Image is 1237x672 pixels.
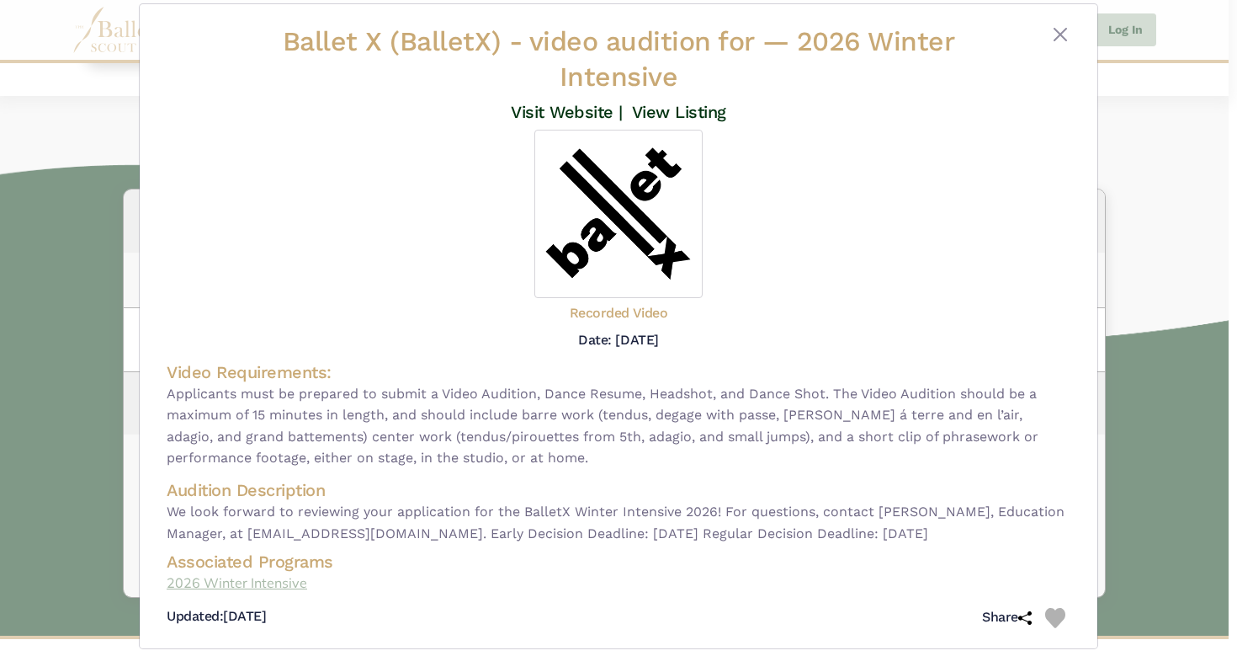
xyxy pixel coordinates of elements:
[1050,24,1070,45] button: Close
[560,25,955,93] span: — 2026 Winter Intensive
[167,608,223,624] span: Updated:
[167,362,332,382] span: Video Requirements:
[167,501,1070,544] span: We look forward to reviewing your application for the BalletX Winter Intensive 2026! For question...
[167,551,1070,573] h4: Associated Programs
[529,25,754,57] span: video audition for
[534,130,703,298] img: Logo
[578,332,658,348] h5: Date: [DATE]
[283,25,762,57] span: Ballet X (BalletX) -
[167,383,1070,469] span: Applicants must be prepared to submit a Video Audition, Dance Resume, Headshot, and Dance Shot. T...
[167,479,1070,501] h4: Audition Description
[982,609,1032,627] h5: Share
[570,305,667,323] h5: Recorded Video
[511,102,623,122] a: Visit Website |
[632,102,726,122] a: View Listing
[167,608,266,626] h5: [DATE]
[167,573,1070,595] a: 2026 Winter Intensive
